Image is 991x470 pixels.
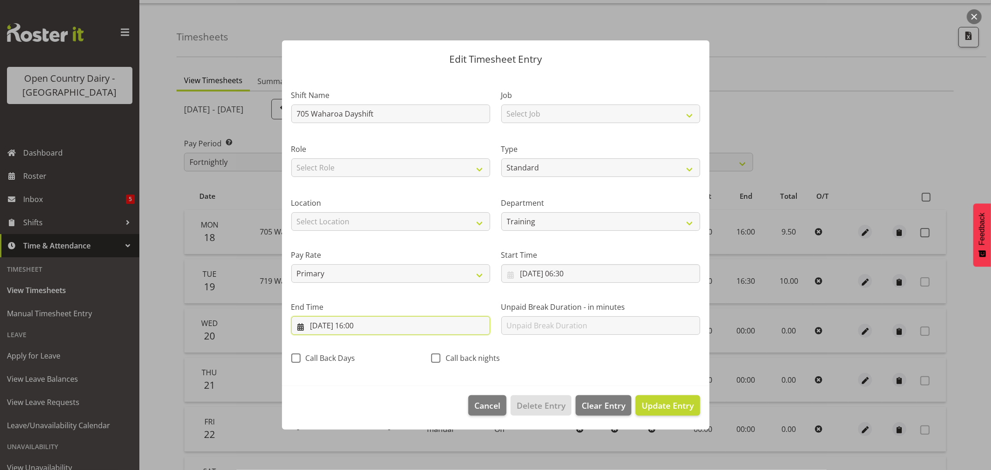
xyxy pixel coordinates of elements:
input: Shift Name [291,104,490,123]
label: Pay Rate [291,249,490,261]
button: Feedback - Show survey [973,203,991,267]
span: Feedback [978,213,986,245]
label: Location [291,197,490,209]
label: End Time [291,301,490,313]
button: Delete Entry [511,395,571,416]
label: Shift Name [291,90,490,101]
button: Clear Entry [576,395,631,416]
label: Unpaid Break Duration - in minutes [501,301,700,313]
label: Type [501,144,700,155]
input: Click to select... [501,264,700,283]
label: Start Time [501,249,700,261]
p: Edit Timesheet Entry [291,54,700,64]
span: Clear Entry [582,399,625,411]
label: Department [501,197,700,209]
input: Click to select... [291,316,490,335]
button: Update Entry [636,395,700,416]
span: Delete Entry [517,399,565,411]
span: Cancel [474,399,500,411]
label: Role [291,144,490,155]
span: Call Back Days [301,353,355,363]
span: Update Entry [642,400,694,411]
input: Unpaid Break Duration [501,316,700,335]
button: Cancel [468,395,506,416]
span: Call back nights [440,353,500,363]
label: Job [501,90,700,101]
